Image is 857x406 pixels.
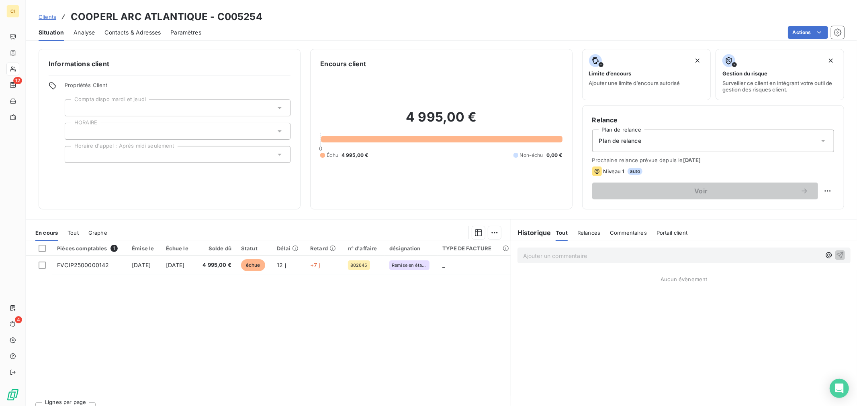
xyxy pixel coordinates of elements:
input: Ajouter une valeur [72,151,78,158]
span: Gestion du risque [722,70,767,77]
h6: Relance [592,115,834,125]
span: auto [628,168,643,175]
input: Ajouter une valeur [72,104,78,112]
button: Limite d’encoursAjouter une limite d’encours autorisé [582,49,711,100]
span: Commentaires [610,229,647,236]
span: Niveau 1 [603,168,624,175]
div: Solde dû [200,245,231,252]
div: Retard [310,245,338,252]
span: 1 [110,245,118,252]
span: Remise en état coupe chapelets [392,263,427,268]
span: 0,00 € [546,152,562,159]
h6: Informations client [49,59,290,69]
h2: 4 995,00 € [320,109,562,133]
span: Clients [39,14,56,20]
span: Contacts & Adresses [104,28,161,37]
span: Surveiller ce client en intégrant votre outil de gestion des risques client. [722,80,837,93]
div: n° d'affaire [348,245,380,252]
span: Plan de relance [599,137,641,145]
span: 4 995,00 € [342,152,368,159]
span: Aucun évènement [661,276,707,282]
span: [DATE] [166,262,185,268]
h6: Historique [511,228,551,238]
span: Échu [327,152,338,159]
span: 802645 [350,263,368,268]
button: Voir [592,183,818,199]
a: Clients [39,13,56,21]
div: TYPE DE FACTURE [442,245,506,252]
div: Délai [277,245,301,252]
h6: Encours client [320,59,366,69]
span: échue [241,259,265,271]
button: Actions [788,26,828,39]
div: Open Intercom Messenger [830,379,849,398]
span: En cours [35,229,58,236]
span: [DATE] [683,157,701,163]
span: Ajouter une limite d’encours autorisé [589,80,680,86]
span: +7 j [310,262,320,268]
span: Voir [602,188,800,194]
span: Propriétés Client [65,82,290,93]
span: Analyse [74,28,95,37]
span: Limite d’encours [589,70,632,77]
span: 4 [15,316,22,323]
span: Paramètres [170,28,201,37]
div: Pièces comptables [57,245,122,252]
h3: COOPERL ARC ATLANTIQUE - C005254 [71,10,262,24]
span: 0 [319,145,322,152]
div: Émise le [132,245,156,252]
span: Portail client [657,229,687,236]
span: FVCIP2500000142 [57,262,109,268]
span: [DATE] [132,262,151,268]
span: Tout [67,229,79,236]
span: Relances [577,229,600,236]
div: Statut [241,245,267,252]
span: Graphe [88,229,107,236]
input: Ajouter une valeur [72,128,78,135]
span: Situation [39,28,64,37]
span: Tout [556,229,568,236]
span: 4 995,00 € [200,261,231,269]
div: désignation [389,245,433,252]
span: Prochaine relance prévue depuis le [592,157,834,163]
img: Logo LeanPay [6,388,19,401]
div: CI [6,5,19,18]
div: Échue le [166,245,191,252]
span: _ [442,262,445,268]
span: 12 j [277,262,286,268]
span: 12 [13,77,22,84]
button: Gestion du risqueSurveiller ce client en intégrant votre outil de gestion des risques client. [716,49,844,100]
span: Non-échu [520,152,543,159]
